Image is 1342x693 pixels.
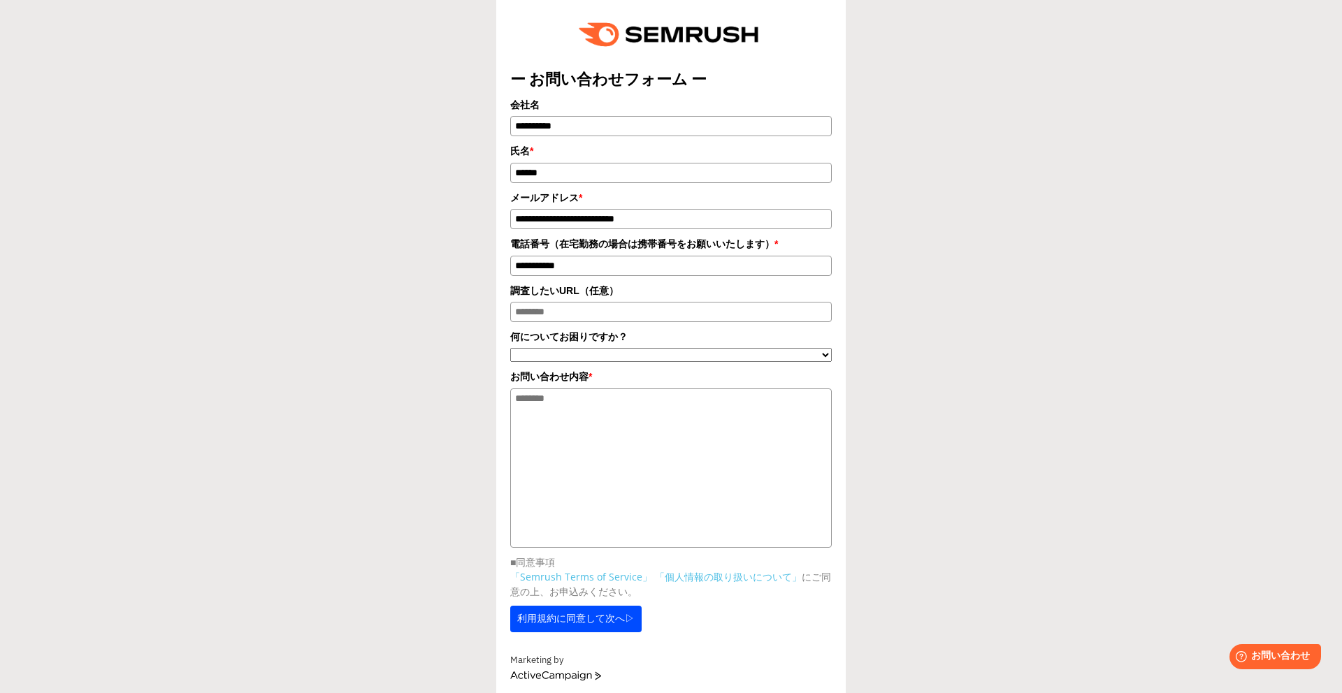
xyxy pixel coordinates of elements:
label: 電話番号（在宅勤務の場合は携帯番号をお願いいたします） [510,236,832,251]
img: e6a379fe-ca9f-484e-8561-e79cf3a04b3f.png [569,8,773,61]
label: 何についてお困りですか？ [510,329,832,344]
p: にご同意の上、お申込みください。 [510,569,832,599]
title: ー お問い合わせフォーム ー [510,68,832,90]
p: ■同意事項 [510,555,832,569]
label: 氏名 [510,143,832,159]
a: 「個人情報の取り扱いについて」 [655,570,802,583]
label: お問い合わせ内容 [510,369,832,384]
label: 調査したいURL（任意） [510,283,832,298]
label: メールアドレス [510,190,832,205]
a: 「Semrush Terms of Service」 [510,570,652,583]
button: 利用規約に同意して次へ▷ [510,606,642,632]
label: 会社名 [510,97,832,112]
div: Marketing by [510,653,832,668]
iframe: Help widget launcher [1218,639,1327,678]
